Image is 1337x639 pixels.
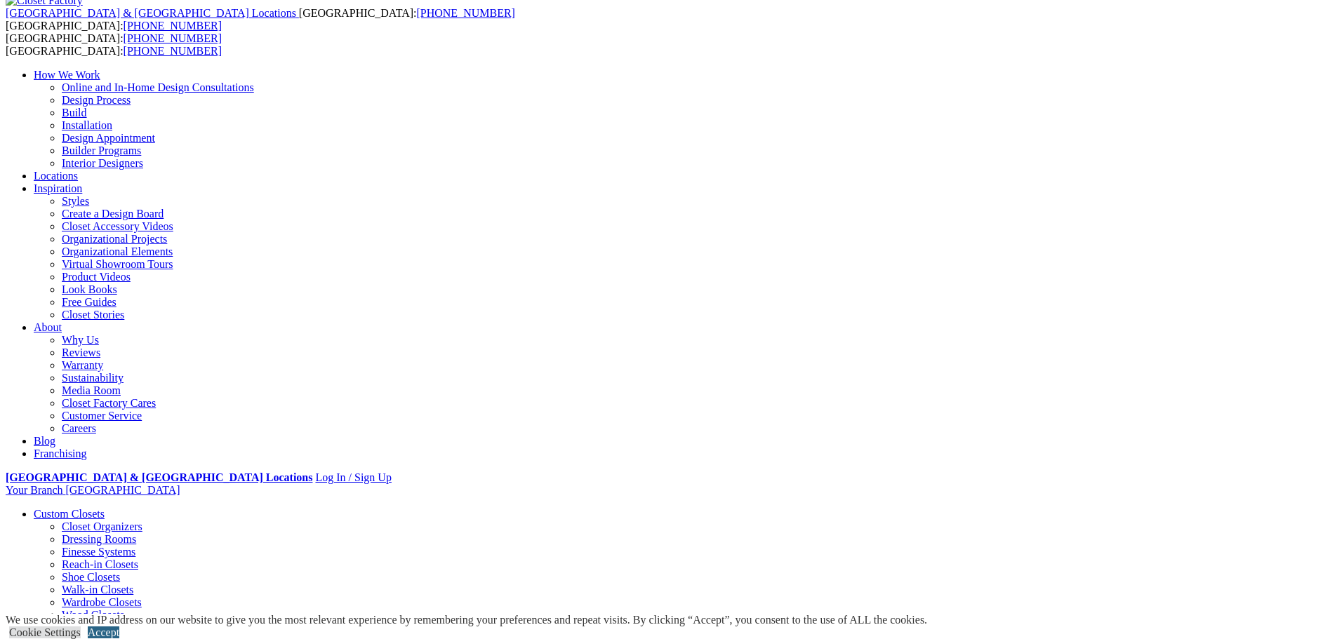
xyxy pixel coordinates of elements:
[34,170,78,182] a: Locations
[62,596,142,608] a: Wardrobe Closets
[62,584,133,596] a: Walk-in Closets
[6,32,222,57] span: [GEOGRAPHIC_DATA]: [GEOGRAPHIC_DATA]:
[34,508,105,520] a: Custom Closets
[62,359,103,371] a: Warranty
[62,271,131,283] a: Product Videos
[62,208,164,220] a: Create a Design Board
[62,397,156,409] a: Closet Factory Cares
[62,195,89,207] a: Styles
[6,484,62,496] span: Your Branch
[34,321,62,333] a: About
[88,626,119,638] a: Accept
[62,245,173,257] a: Organizational Elements
[62,520,142,532] a: Closet Organizers
[62,410,142,422] a: Customer Service
[62,81,254,93] a: Online and In-Home Design Consultations
[6,471,312,483] a: [GEOGRAPHIC_DATA] & [GEOGRAPHIC_DATA] Locations
[62,119,112,131] a: Installation
[124,45,222,57] a: [PHONE_NUMBER]
[62,609,124,621] a: Wood Closets
[9,626,81,638] a: Cookie Settings
[6,7,296,19] span: [GEOGRAPHIC_DATA] & [GEOGRAPHIC_DATA] Locations
[416,7,514,19] a: [PHONE_NUMBER]
[62,144,141,156] a: Builder Programs
[124,32,222,44] a: [PHONE_NUMBER]
[62,571,120,583] a: Shoe Closets
[62,372,124,384] a: Sustainability
[6,614,927,626] div: We use cookies and IP address on our website to give you the most relevant experience by remember...
[62,258,173,270] a: Virtual Showroom Tours
[34,435,55,447] a: Blog
[6,484,180,496] a: Your Branch [GEOGRAPHIC_DATA]
[124,20,222,32] a: [PHONE_NUMBER]
[62,220,173,232] a: Closet Accessory Videos
[62,296,117,308] a: Free Guides
[62,94,131,106] a: Design Process
[62,157,143,169] a: Interior Designers
[62,132,155,144] a: Design Appointment
[62,334,99,346] a: Why Us
[34,69,100,81] a: How We Work
[6,7,515,32] span: [GEOGRAPHIC_DATA]: [GEOGRAPHIC_DATA]:
[62,347,100,358] a: Reviews
[315,471,391,483] a: Log In / Sign Up
[62,384,121,396] a: Media Room
[62,422,96,434] a: Careers
[62,309,124,321] a: Closet Stories
[65,484,180,496] span: [GEOGRAPHIC_DATA]
[62,533,136,545] a: Dressing Rooms
[62,558,138,570] a: Reach-in Closets
[6,7,299,19] a: [GEOGRAPHIC_DATA] & [GEOGRAPHIC_DATA] Locations
[62,107,87,119] a: Build
[34,182,82,194] a: Inspiration
[62,546,135,558] a: Finesse Systems
[34,448,87,459] a: Franchising
[62,233,167,245] a: Organizational Projects
[62,283,117,295] a: Look Books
